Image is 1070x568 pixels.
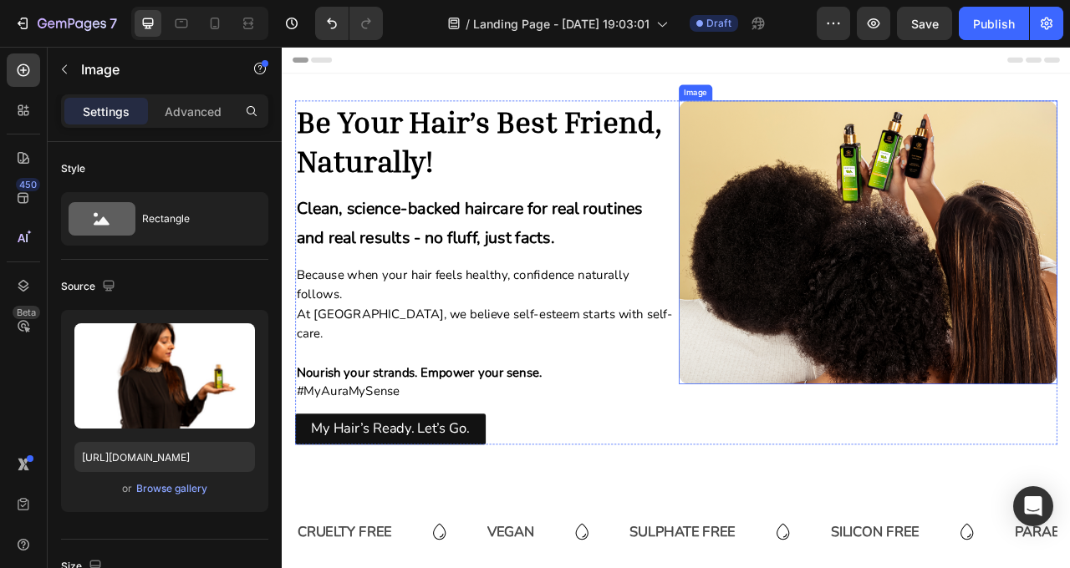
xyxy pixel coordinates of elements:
[508,51,544,66] div: Image
[110,13,117,33] p: 7
[282,47,1070,568] iframe: Design area
[897,7,952,40] button: Save
[466,15,470,33] span: /
[135,480,208,497] button: Browse gallery
[122,479,132,499] span: or
[1013,486,1053,526] div: Open Intercom Messenger
[315,7,383,40] div: Undo/Redo
[61,276,119,298] div: Source
[74,323,255,429] img: preview-image
[505,68,986,429] img: gempages_576871493883921225-5f77804a-dd94-4ce4-86ad-72c580a2b3c4.png
[81,59,223,79] p: Image
[973,15,1015,33] div: Publish
[83,103,130,120] p: Settings
[911,17,939,31] span: Save
[165,103,222,120] p: Advanced
[74,442,255,472] input: https://example.com/image.jpg
[13,306,40,319] div: Beta
[142,200,244,238] div: Rectangle
[473,15,650,33] span: Landing Page - [DATE] 19:03:01
[16,178,40,191] div: 450
[61,161,85,176] div: Style
[706,16,731,31] span: Draft
[136,481,207,496] div: Browse gallery
[7,7,125,40] button: 7
[959,7,1029,40] button: Publish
